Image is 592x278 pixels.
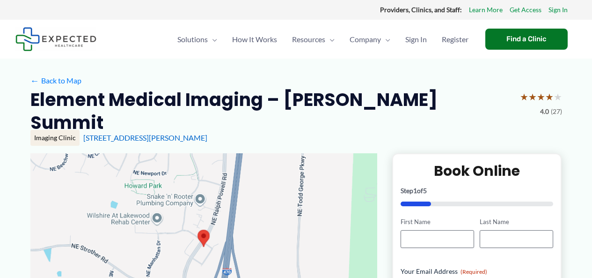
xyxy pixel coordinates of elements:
[434,23,476,56] a: Register
[30,88,512,135] h2: Element Medical Imaging – [PERSON_NAME] Summit
[30,76,39,85] span: ←
[405,23,427,56] span: Sign In
[401,188,554,194] p: Step of
[554,88,562,105] span: ★
[177,23,208,56] span: Solutions
[350,23,381,56] span: Company
[398,23,434,56] a: Sign In
[285,23,342,56] a: ResourcesMenu Toggle
[401,162,554,180] h2: Book Online
[30,130,80,146] div: Imaging Clinic
[401,267,554,276] label: Your Email Address
[545,88,554,105] span: ★
[537,88,545,105] span: ★
[83,133,207,142] a: [STREET_ADDRESS][PERSON_NAME]
[225,23,285,56] a: How It Works
[510,4,541,16] a: Get Access
[485,29,568,50] a: Find a Clinic
[520,88,528,105] span: ★
[460,268,487,275] span: (Required)
[292,23,325,56] span: Resources
[15,27,96,51] img: Expected Healthcare Logo - side, dark font, small
[170,23,225,56] a: SolutionsMenu Toggle
[548,4,568,16] a: Sign In
[551,105,562,118] span: (27)
[30,74,81,88] a: ←Back to Map
[380,6,462,14] strong: Providers, Clinics, and Staff:
[480,218,553,226] label: Last Name
[442,23,468,56] span: Register
[528,88,537,105] span: ★
[342,23,398,56] a: CompanyMenu Toggle
[423,187,427,195] span: 5
[401,218,474,226] label: First Name
[208,23,217,56] span: Menu Toggle
[381,23,390,56] span: Menu Toggle
[170,23,476,56] nav: Primary Site Navigation
[325,23,335,56] span: Menu Toggle
[232,23,277,56] span: How It Works
[413,187,417,195] span: 1
[469,4,503,16] a: Learn More
[540,105,549,118] span: 4.0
